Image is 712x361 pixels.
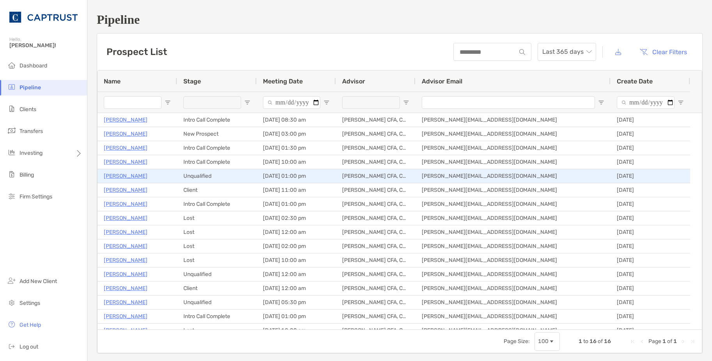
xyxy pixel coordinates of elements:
[611,310,690,323] div: [DATE]
[177,155,257,169] div: Intro Call Complete
[257,211,336,225] div: [DATE] 02:30 pm
[589,338,597,345] span: 16
[257,183,336,197] div: [DATE] 11:00 am
[20,128,43,134] span: Transfers
[257,169,336,183] div: [DATE] 01:00 pm
[323,99,330,106] button: Open Filter Menu
[7,126,16,135] img: transfers icon
[415,310,611,323] div: [PERSON_NAME][EMAIL_ADDRESS][DOMAIN_NAME]
[336,155,415,169] div: [PERSON_NAME] CFA, CAIA, CFP®
[104,255,147,265] p: [PERSON_NAME]
[257,267,336,281] div: [DATE] 12:00 am
[579,338,582,345] span: 1
[20,343,38,350] span: Log out
[263,78,303,85] span: Meeting Date
[177,281,257,295] div: Client
[257,296,336,309] div: [DATE] 05:30 pm
[403,99,409,106] button: Open Filter Menu
[177,324,257,337] div: Lost
[673,338,677,345] span: 1
[177,225,257,239] div: Lost
[244,99,250,106] button: Open Filter Menu
[97,12,703,27] h1: Pipeline
[104,171,147,181] a: [PERSON_NAME]
[611,324,690,337] div: [DATE]
[617,96,675,109] input: Create Date Filter Input
[534,332,560,351] div: Page Size
[104,213,147,223] a: [PERSON_NAME]
[639,338,645,345] div: Previous Page
[20,84,41,91] span: Pipeline
[611,169,690,183] div: [DATE]
[104,185,147,195] p: [PERSON_NAME]
[183,78,201,85] span: Stage
[336,310,415,323] div: [PERSON_NAME] CFA, CAIA, CFP®
[263,96,320,109] input: Meeting Date Filter Input
[20,62,47,69] span: Dashboard
[257,239,336,253] div: [DATE] 02:00 pm
[611,225,690,239] div: [DATE]
[415,197,611,211] div: [PERSON_NAME][EMAIL_ADDRESS][DOMAIN_NAME]
[611,197,690,211] div: [DATE]
[104,143,147,153] a: [PERSON_NAME]
[9,3,78,31] img: CAPTRUST Logo
[104,241,147,251] p: [PERSON_NAME]
[415,141,611,155] div: [PERSON_NAME][EMAIL_ADDRESS][DOMAIN_NAME]
[177,169,257,183] div: Unqualified
[104,227,147,237] a: [PERSON_NAME]
[662,338,666,345] span: 1
[415,211,611,225] div: [PERSON_NAME][EMAIL_ADDRESS][DOMAIN_NAME]
[177,267,257,281] div: Unqualified
[20,278,57,285] span: Add New Client
[257,310,336,323] div: [DATE] 01:00 pm
[104,326,147,335] p: [PERSON_NAME]
[257,155,336,169] div: [DATE] 10:00 am
[257,197,336,211] div: [DATE] 01:00 pm
[20,300,40,306] span: Settings
[336,141,415,155] div: [PERSON_NAME] CFA, CAIA, CFP®
[7,148,16,157] img: investing icon
[519,49,525,55] img: input icon
[257,141,336,155] div: [DATE] 01:30 pm
[104,297,147,307] a: [PERSON_NAME]
[257,324,336,337] div: [DATE] 12:00 am
[257,113,336,127] div: [DATE] 08:30 am
[336,267,415,281] div: [PERSON_NAME] CFA, CAIA, CFP®
[680,338,686,345] div: Next Page
[648,338,661,345] span: Page
[104,199,147,209] a: [PERSON_NAME]
[104,129,147,139] p: [PERSON_NAME]
[177,211,257,225] div: Lost
[336,281,415,295] div: [PERSON_NAME] CFA, CAIA, CFP®
[611,296,690,309] div: [DATE]
[611,127,690,141] div: [DATE]
[667,338,672,345] span: of
[634,43,693,60] button: Clear Filters
[336,211,415,225] div: [PERSON_NAME] CFA, CAIA, CFP®
[336,113,415,127] div: [PERSON_NAME] CFA, CAIA, CFP®
[336,324,415,337] div: [PERSON_NAME] CFA, CAIA, CFP®
[415,169,611,183] div: [PERSON_NAME][EMAIL_ADDRESS][DOMAIN_NAME]
[104,157,147,167] p: [PERSON_NAME]
[415,296,611,309] div: [PERSON_NAME][EMAIL_ADDRESS][DOMAIN_NAME]
[598,99,604,106] button: Open Filter Menu
[177,310,257,323] div: Intro Call Complete
[336,253,415,267] div: [PERSON_NAME] CFA, CAIA, CFP®
[336,169,415,183] div: [PERSON_NAME] CFA, CAIA, CFP®
[422,96,595,109] input: Advisor Email Filter Input
[7,60,16,70] img: dashboard icon
[336,127,415,141] div: [PERSON_NAME] CFA, CAIA, CFP®
[177,296,257,309] div: Unqualified
[7,82,16,92] img: pipeline icon
[604,338,611,345] span: 16
[9,42,82,49] span: [PERSON_NAME]!
[104,311,147,321] a: [PERSON_NAME]
[415,155,611,169] div: [PERSON_NAME][EMAIL_ADDRESS][DOMAIN_NAME]
[7,320,16,329] img: get-help icon
[104,283,147,293] a: [PERSON_NAME]
[336,197,415,211] div: [PERSON_NAME] CFA, CAIA, CFP®
[20,172,34,178] span: Billing
[177,183,257,197] div: Client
